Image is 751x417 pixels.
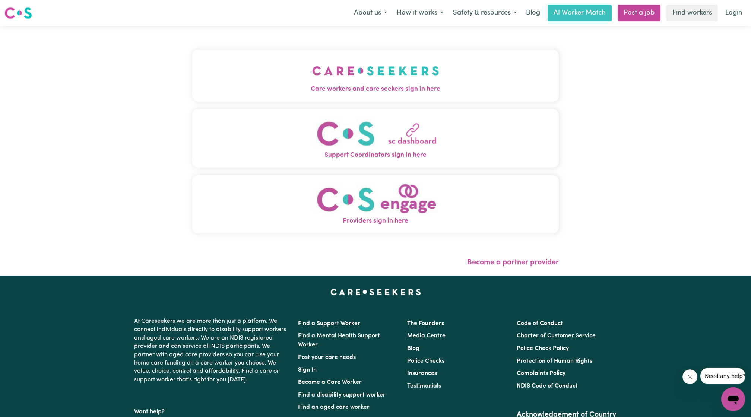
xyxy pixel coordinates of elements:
[349,5,392,21] button: About us
[517,383,578,389] a: NDIS Code of Conduct
[517,370,565,376] a: Complaints Policy
[192,50,559,102] button: Care workers and care seekers sign in here
[517,346,569,351] a: Police Check Policy
[134,314,289,387] p: At Careseekers we are more than just a platform. We connect individuals directly to disability su...
[4,5,45,11] span: Need any help?
[517,358,592,364] a: Protection of Human Rights
[192,85,559,94] span: Care workers and care seekers sign in here
[407,333,446,339] a: Media Centre
[192,150,559,160] span: Support Coordinators sign in here
[618,5,660,21] a: Post a job
[134,405,289,416] p: Want help?
[517,321,563,327] a: Code of Conduct
[4,4,32,22] a: Careseekers logo
[192,175,559,233] button: Providers sign in here
[192,216,559,226] span: Providers sign in here
[407,358,444,364] a: Police Checks
[721,387,745,411] iframe: Button to launch messaging window
[407,383,441,389] a: Testimonials
[298,367,317,373] a: Sign In
[517,333,596,339] a: Charter of Customer Service
[700,368,745,384] iframe: Message from company
[330,289,421,295] a: Careseekers home page
[682,369,697,384] iframe: Close message
[298,392,386,398] a: Find a disability support worker
[522,5,545,21] a: Blog
[298,404,370,410] a: Find an aged care worker
[4,6,32,20] img: Careseekers logo
[192,109,559,168] button: Support Coordinators sign in here
[298,321,360,327] a: Find a Support Worker
[548,5,612,21] a: AI Worker Match
[407,346,419,351] a: Blog
[298,354,356,360] a: Post your care needs
[407,321,444,327] a: The Founders
[298,333,380,348] a: Find a Mental Health Support Worker
[407,370,437,376] a: Insurances
[448,5,522,21] button: Safety & resources
[721,5,747,21] a: Login
[392,5,448,21] button: How it works
[298,379,362,385] a: Become a Care Worker
[467,259,559,266] a: Become a partner provider
[666,5,718,21] a: Find workers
